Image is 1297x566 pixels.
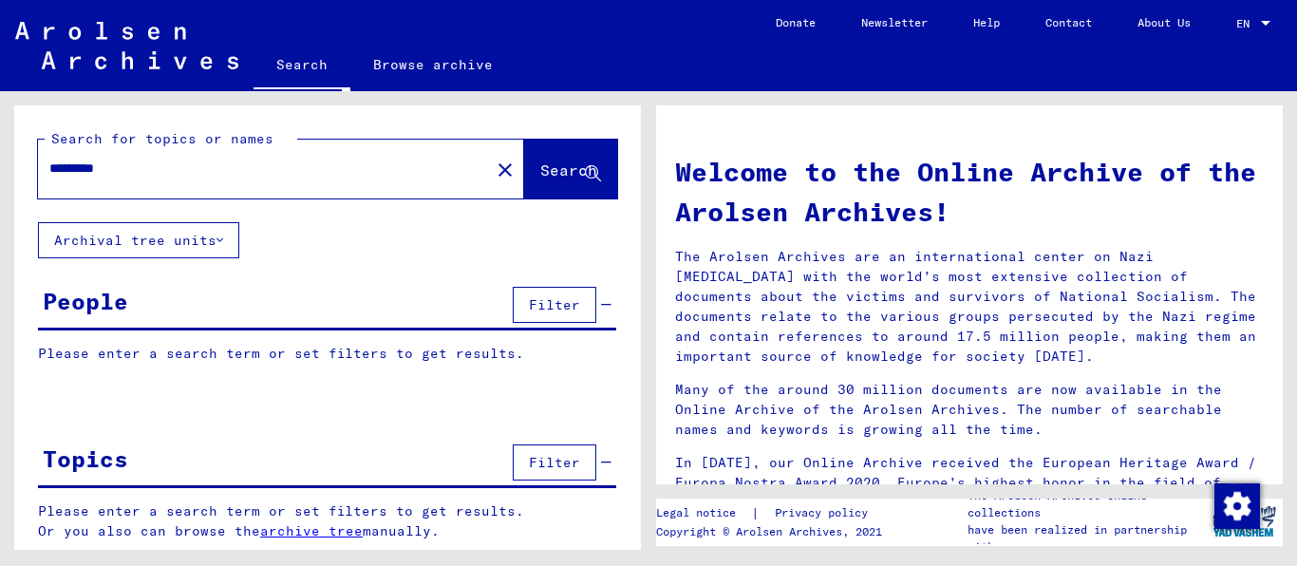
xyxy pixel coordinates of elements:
[43,284,128,318] div: People
[350,42,516,87] a: Browse archive
[1214,483,1260,529] img: Change consent
[260,522,363,539] a: archive tree
[968,521,1205,556] p: have been realized in partnership with
[494,159,517,181] mat-icon: close
[486,150,524,188] button: Clear
[15,22,238,69] img: Arolsen_neg.svg
[675,380,1264,440] p: Many of the around 30 million documents are now available in the Online Archive of the Arolsen Ar...
[760,503,891,523] a: Privacy policy
[51,130,273,147] mat-label: Search for topics or names
[675,152,1264,232] h1: Welcome to the Online Archive of the Arolsen Archives!
[529,296,580,313] span: Filter
[656,523,891,540] p: Copyright © Arolsen Archives, 2021
[1209,498,1280,545] img: yv_logo.png
[254,42,350,91] a: Search
[524,140,617,198] button: Search
[38,344,616,364] p: Please enter a search term or set filters to get results.
[513,444,596,481] button: Filter
[675,453,1264,513] p: In [DATE], our Online Archive received the European Heritage Award / Europa Nostra Award 2020, Eu...
[540,160,597,179] span: Search
[968,487,1205,521] p: The Arolsen Archives online collections
[43,442,128,476] div: Topics
[529,454,580,471] span: Filter
[513,287,596,323] button: Filter
[1236,17,1257,30] span: EN
[38,222,239,258] button: Archival tree units
[38,501,617,541] p: Please enter a search term or set filters to get results. Or you also can browse the manually.
[656,503,891,523] div: |
[675,247,1264,367] p: The Arolsen Archives are an international center on Nazi [MEDICAL_DATA] with the world’s most ext...
[656,503,751,523] a: Legal notice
